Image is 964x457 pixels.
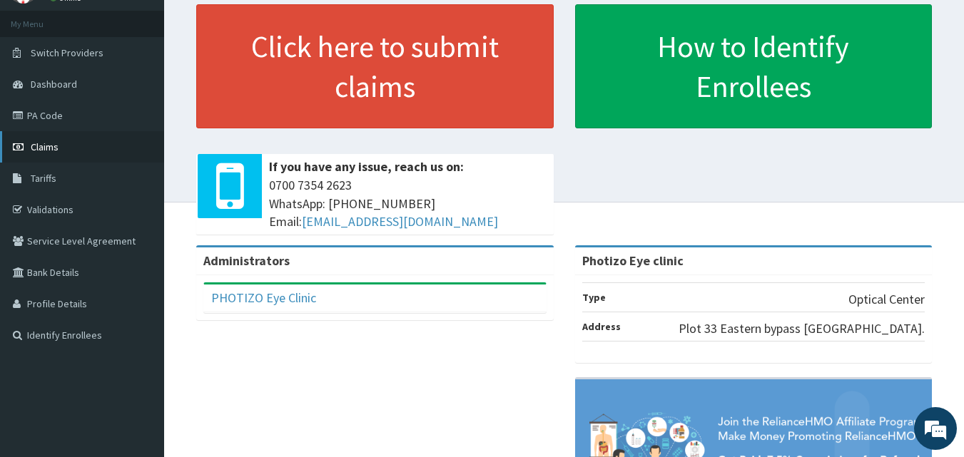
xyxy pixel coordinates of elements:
div: Chat with us now [74,80,240,98]
b: Administrators [203,252,290,269]
img: d_794563401_company_1708531726252_794563401 [26,71,58,107]
a: PHOTIZO Eye Clinic [211,289,316,306]
a: Click here to submit claims [196,4,554,128]
span: Tariffs [31,172,56,185]
span: Claims [31,140,59,153]
a: [EMAIL_ADDRESS][DOMAIN_NAME] [302,213,498,230]
textarea: Type your message and hit 'Enter' [7,305,272,355]
p: Optical Center [848,290,925,309]
span: We're online! [83,138,197,282]
strong: Photizo Eye clinic [582,252,684,269]
b: Type [582,291,606,304]
b: Address [582,320,621,333]
span: Switch Providers [31,46,103,59]
div: Minimize live chat window [234,7,268,41]
span: 0700 7354 2623 WhatsApp: [PHONE_NUMBER] Email: [269,176,547,231]
a: How to Identify Enrollees [575,4,933,128]
b: If you have any issue, reach us on: [269,158,464,175]
span: Dashboard [31,78,77,91]
p: Plot 33 Eastern bypass [GEOGRAPHIC_DATA]. [679,319,925,338]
